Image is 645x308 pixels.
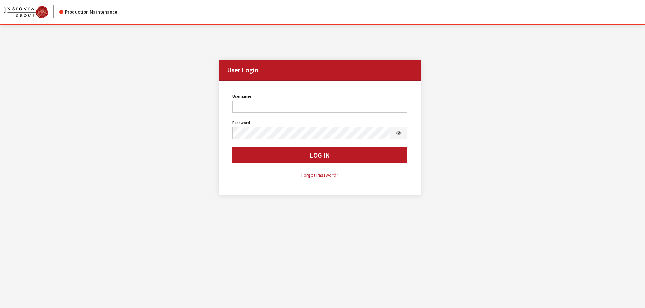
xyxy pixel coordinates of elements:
a: Forgot Password? [232,171,408,179]
div: Production Maintenance [59,8,117,16]
button: Log In [232,147,408,163]
button: Show Password [390,127,408,139]
h2: User Login [219,60,421,81]
a: Insignia Group logo [4,5,59,18]
label: Password [232,120,250,126]
img: Catalog Maintenance [4,6,48,18]
label: Username [232,93,251,99]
